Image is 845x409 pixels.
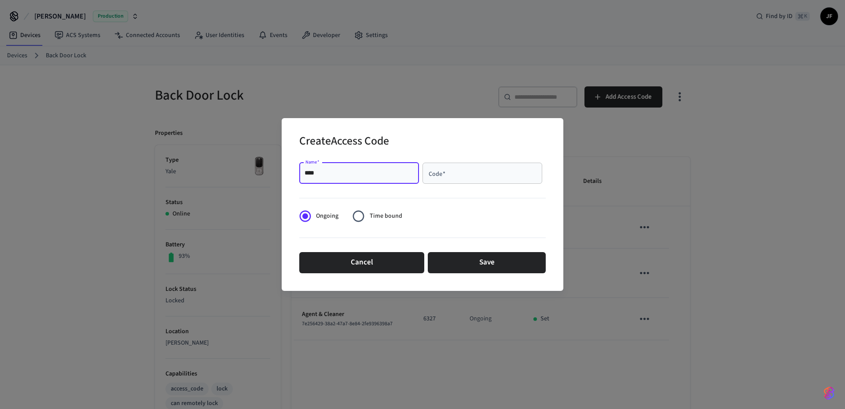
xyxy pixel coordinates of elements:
button: Cancel [299,252,424,273]
label: Name [305,159,320,165]
button: Save [428,252,546,273]
span: Time bound [370,212,402,221]
h2: Create Access Code [299,129,389,156]
img: SeamLogoGradient.69752ec5.svg [824,386,834,400]
span: Ongoing [316,212,338,221]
